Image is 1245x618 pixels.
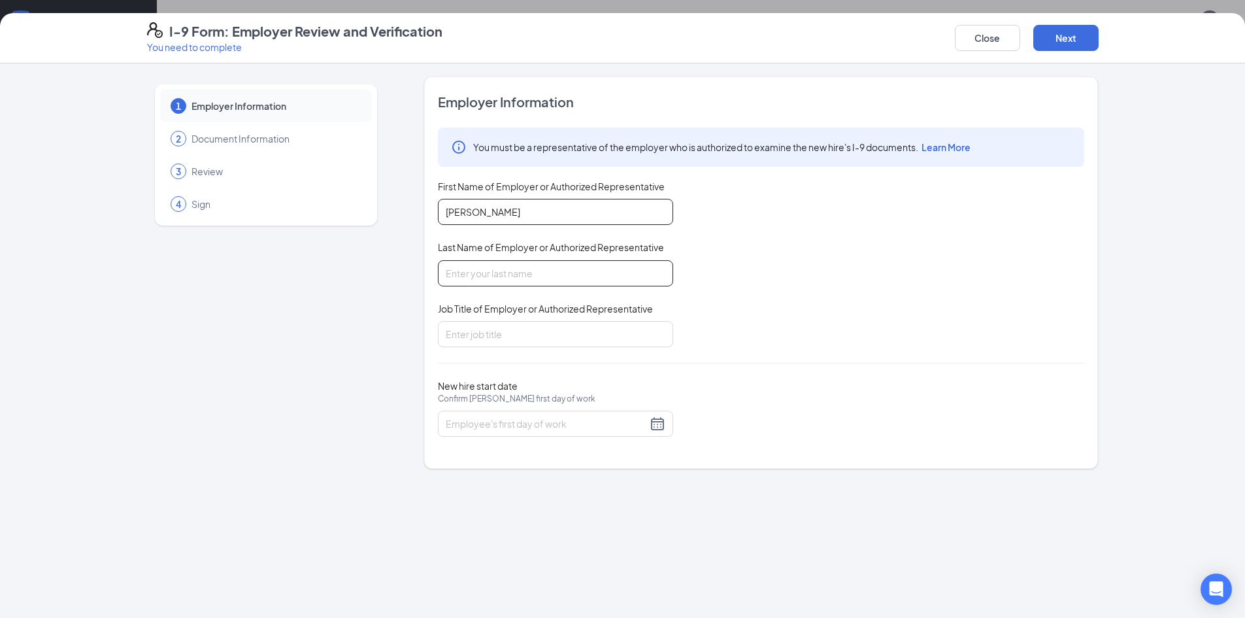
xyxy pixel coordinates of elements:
h4: I-9 Form: Employer Review and Verification [169,22,442,41]
svg: Info [451,139,467,155]
button: Close [955,25,1020,51]
input: Enter job title [438,321,673,347]
span: 4 [176,197,181,211]
svg: FormI9EVerifyIcon [147,22,163,38]
span: Last Name of Employer or Authorized Representative [438,241,664,254]
input: Enter your last name [438,260,673,286]
button: Next [1033,25,1099,51]
span: New hire start date [438,379,595,419]
span: 3 [176,165,181,178]
span: 2 [176,132,181,145]
input: Enter your first name [438,199,673,225]
span: Job Title of Employer or Authorized Representative [438,302,653,315]
span: Learn More [921,141,971,153]
span: Review [191,165,359,178]
span: 1 [176,99,181,112]
span: Sign [191,197,359,211]
a: Learn More [918,141,971,153]
span: Document Information [191,132,359,145]
div: Open Intercom Messenger [1201,574,1232,605]
span: Employer Information [438,93,1084,111]
p: You need to complete [147,41,442,54]
input: Employee's first day of work [446,417,647,431]
span: Employer Information [191,99,359,112]
span: Confirm [PERSON_NAME] first day of work [438,392,595,405]
span: You must be a representative of the employer who is authorized to examine the new hire's I-9 docu... [473,141,971,154]
span: First Name of Employer or Authorized Representative [438,180,665,193]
